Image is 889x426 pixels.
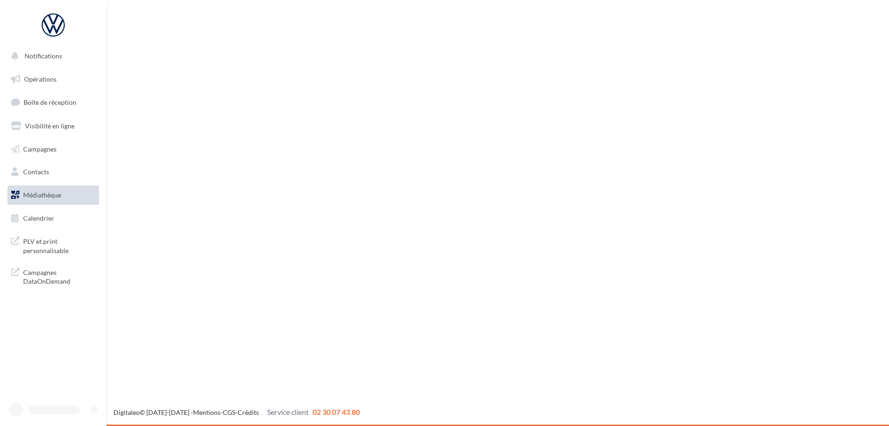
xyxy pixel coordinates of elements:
[6,209,101,228] a: Calendrier
[23,266,95,286] span: Campagnes DataOnDemand
[24,75,56,83] span: Opérations
[6,162,101,182] a: Contacts
[23,145,56,153] span: Campagnes
[23,191,61,199] span: Médiathèque
[6,140,101,159] a: Campagnes
[6,46,97,66] button: Notifications
[6,92,101,112] a: Boîte de réception
[313,407,360,416] span: 02 30 07 43 80
[25,52,62,60] span: Notifications
[267,407,309,416] span: Service client
[193,408,220,416] a: Mentions
[24,98,76,106] span: Boîte de réception
[223,408,235,416] a: CGS
[238,408,259,416] a: Crédits
[6,185,101,205] a: Médiathèque
[113,408,140,416] a: Digitaleo
[25,122,75,130] span: Visibilité en ligne
[23,168,49,176] span: Contacts
[6,116,101,136] a: Visibilité en ligne
[23,214,54,222] span: Calendrier
[113,408,360,416] span: © [DATE]-[DATE] - - -
[6,70,101,89] a: Opérations
[23,235,95,255] span: PLV et print personnalisable
[6,262,101,290] a: Campagnes DataOnDemand
[6,231,101,259] a: PLV et print personnalisable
